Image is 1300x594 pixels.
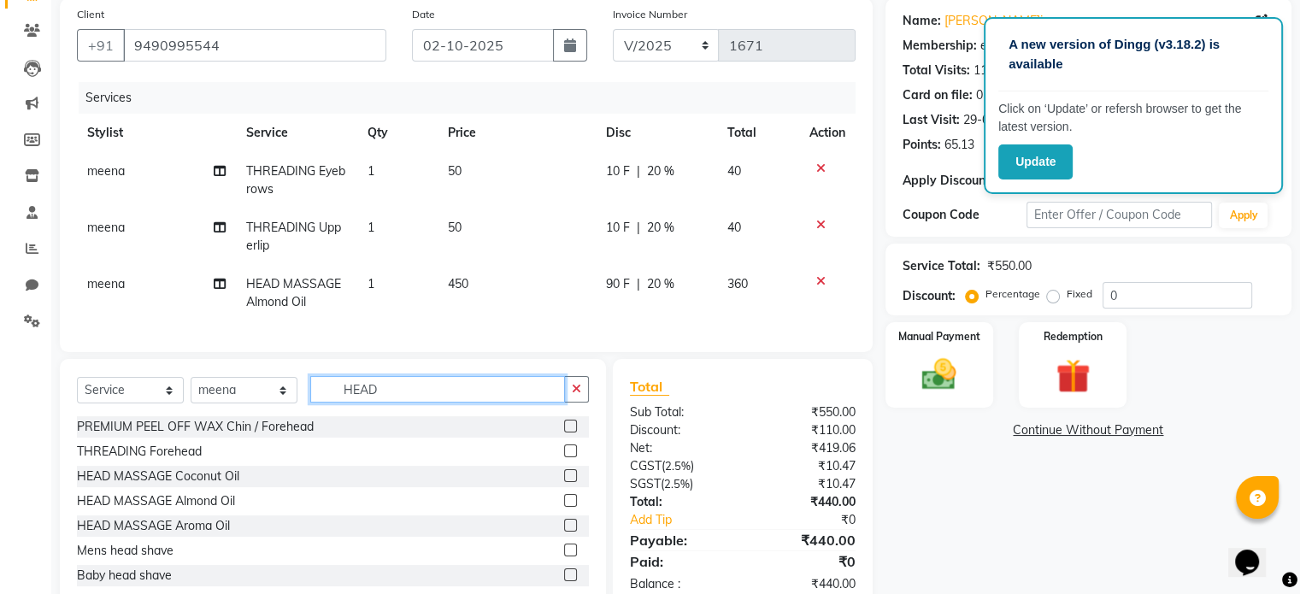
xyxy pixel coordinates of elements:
[985,286,1040,302] label: Percentage
[903,86,973,104] div: Card on file:
[77,492,235,510] div: HEAD MASSAGE Almond Oil
[763,511,868,529] div: ₹0
[617,511,763,529] a: Add Tip
[903,136,941,154] div: Points:
[903,12,941,30] div: Name:
[637,162,640,180] span: |
[911,355,967,394] img: _cash.svg
[630,458,662,473] span: CGST
[987,257,1032,275] div: ₹550.00
[998,144,1073,179] button: Update
[743,530,868,550] div: ₹440.00
[974,62,987,79] div: 11
[903,62,970,79] div: Total Visits:
[617,575,743,593] div: Balance :
[1009,35,1258,74] p: A new version of Dingg (v3.18.2) is available
[123,29,386,62] input: Search by Name/Mobile/Email/Code
[637,275,640,293] span: |
[606,219,630,237] span: 10 F
[236,114,357,152] th: Service
[448,276,468,291] span: 450
[889,421,1288,439] a: Continue Without Payment
[630,378,669,396] span: Total
[727,163,741,179] span: 40
[980,37,1072,55] div: end on 09[DATE]
[357,114,438,152] th: Qty
[310,376,565,403] input: Search or Scan
[743,421,868,439] div: ₹110.00
[79,82,868,114] div: Services
[77,567,172,585] div: Baby head shave
[903,287,956,305] div: Discount:
[617,421,743,439] div: Discount:
[944,136,974,154] div: 65.13
[87,163,125,179] span: meena
[77,443,202,461] div: THREADING Forehead
[743,551,868,572] div: ₹0
[743,457,868,475] div: ₹10.47
[727,220,741,235] span: 40
[903,172,1026,190] div: Apply Discount
[743,475,868,493] div: ₹10.47
[617,457,743,475] div: ( )
[613,7,687,22] label: Invoice Number
[998,100,1268,136] p: Click on ‘Update’ or refersh browser to get the latest version.
[665,459,691,473] span: 2.5%
[727,276,748,291] span: 360
[87,276,125,291] span: meena
[1219,203,1268,228] button: Apply
[368,276,374,291] span: 1
[799,114,856,152] th: Action
[976,86,983,104] div: 0
[743,575,868,593] div: ₹440.00
[743,439,868,457] div: ₹419.06
[412,7,435,22] label: Date
[963,111,1028,129] div: 29-09-2025
[617,439,743,457] div: Net:
[717,114,799,152] th: Total
[903,111,960,129] div: Last Visit:
[77,542,174,560] div: Mens head shave
[898,329,980,344] label: Manual Payment
[903,37,977,55] div: Membership:
[77,468,239,485] div: HEAD MASSAGE Coconut Oil
[647,219,674,237] span: 20 %
[438,114,596,152] th: Price
[944,12,1043,30] a: [PERSON_NAME]i
[637,219,640,237] span: |
[77,517,230,535] div: HEAD MASSAGE Aroma Oil
[1045,355,1101,397] img: _gift.svg
[448,220,462,235] span: 50
[246,220,341,253] span: THREADING Upperlip
[1228,526,1283,577] iframe: chat widget
[647,162,674,180] span: 20 %
[1067,286,1092,302] label: Fixed
[1044,329,1103,344] label: Redemption
[743,493,868,511] div: ₹440.00
[77,114,236,152] th: Stylist
[617,403,743,421] div: Sub Total:
[246,163,345,197] span: THREADING Eyebrows
[368,163,374,179] span: 1
[606,275,630,293] span: 90 F
[77,29,125,62] button: +91
[246,276,341,309] span: HEAD MASSAGE Almond Oil
[743,403,868,421] div: ₹550.00
[647,275,674,293] span: 20 %
[630,476,661,491] span: SGST
[77,7,104,22] label: Client
[87,220,125,235] span: meena
[617,530,743,550] div: Payable:
[664,477,690,491] span: 2.5%
[368,220,374,235] span: 1
[596,114,717,152] th: Disc
[606,162,630,180] span: 10 F
[903,257,980,275] div: Service Total:
[1026,202,1213,228] input: Enter Offer / Coupon Code
[903,206,1026,224] div: Coupon Code
[77,418,314,436] div: PREMIUM PEEL OFF WAX Chin / Forehead
[448,163,462,179] span: 50
[617,551,743,572] div: Paid:
[617,475,743,493] div: ( )
[617,493,743,511] div: Total:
